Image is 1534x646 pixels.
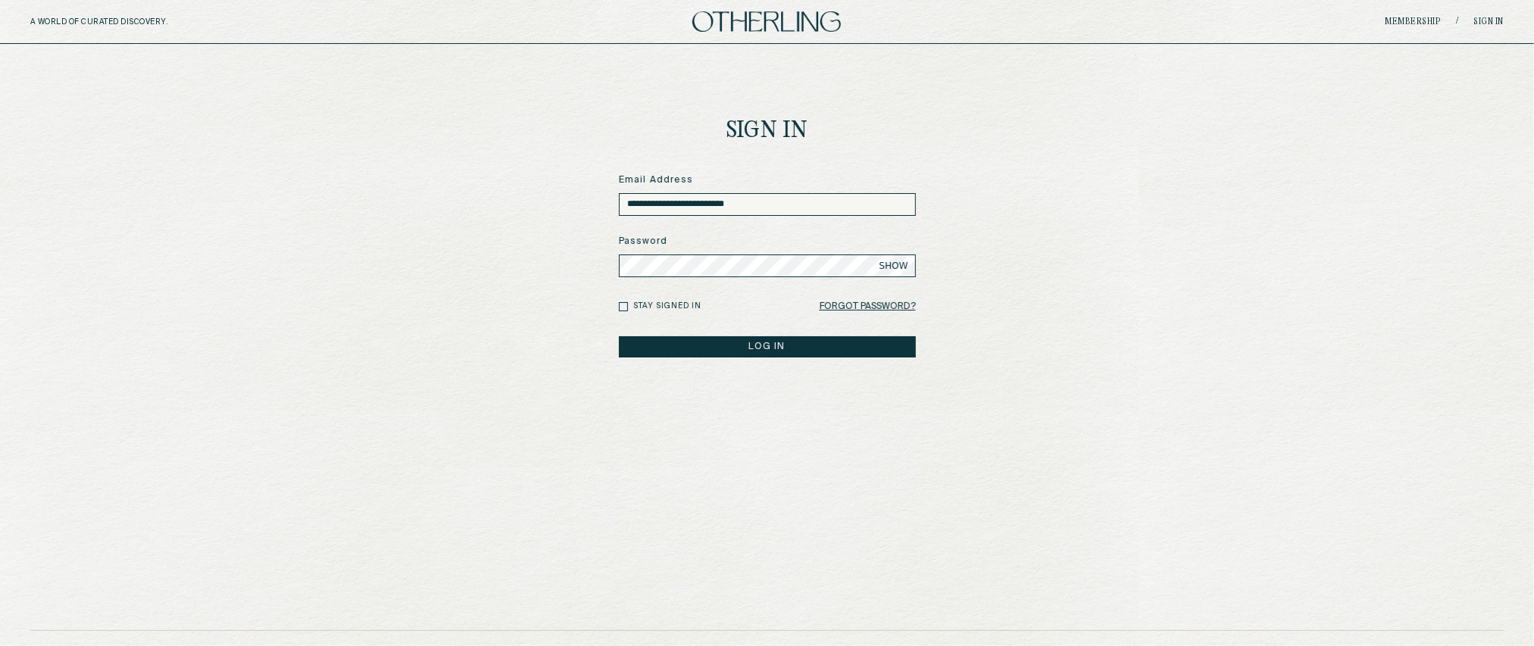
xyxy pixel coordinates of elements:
[619,235,916,248] label: Password
[633,301,701,312] label: Stay signed in
[692,11,841,32] img: logo
[619,336,916,357] button: LOG IN
[820,296,916,317] a: Forgot Password?
[1456,16,1458,27] span: /
[726,120,808,143] h1: Sign In
[619,173,916,187] label: Email Address
[1473,17,1504,27] a: Sign in
[30,17,234,27] h5: A WORLD OF CURATED DISCOVERY.
[879,260,908,272] span: SHOW
[1385,17,1441,27] a: Membership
